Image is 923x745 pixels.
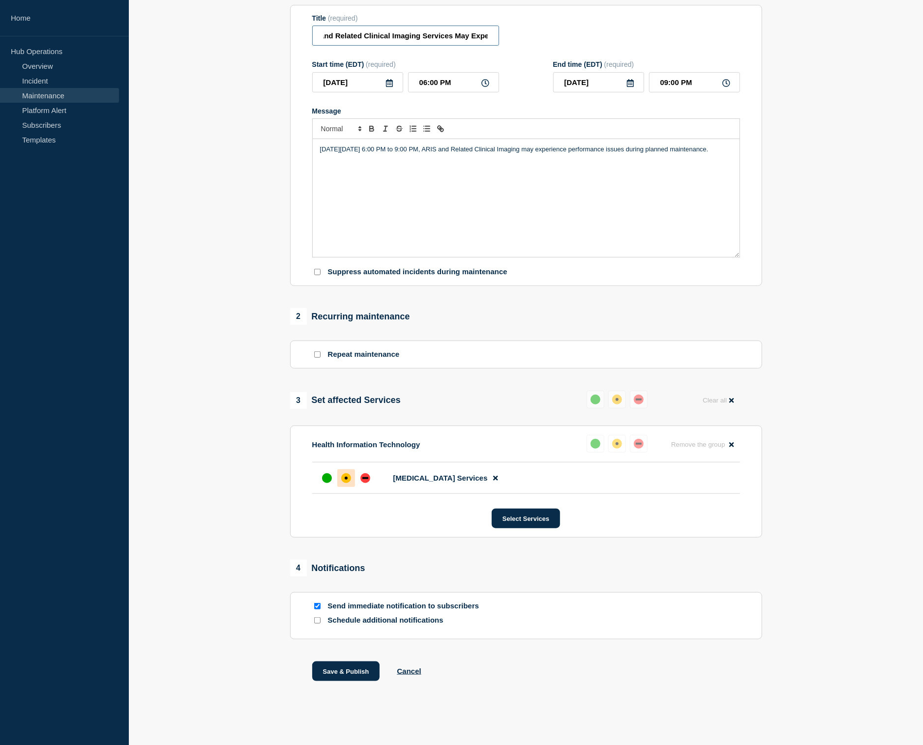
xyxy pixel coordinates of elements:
div: up [591,439,600,449]
div: up [322,473,332,483]
div: Start time (EDT) [312,60,499,68]
div: End time (EDT) [553,60,740,68]
button: Toggle bold text [365,123,379,135]
div: Title [312,14,499,22]
input: YYYY-MM-DD [312,72,403,92]
span: Remove the group [671,441,725,448]
div: affected [612,439,622,449]
div: affected [612,395,622,404]
div: Notifications [290,560,365,576]
input: HH:MM A [408,72,499,92]
button: Select Services [492,509,560,528]
div: Message [313,139,740,257]
button: up [587,391,604,408]
div: Recurring maintenance [290,308,410,325]
button: Clear all [697,391,740,410]
button: affected [608,391,626,408]
button: Toggle bulleted list [420,123,434,135]
span: [MEDICAL_DATA] Services [393,474,488,482]
input: YYYY-MM-DD [553,72,644,92]
div: up [591,395,600,404]
span: 4 [290,560,307,576]
span: (required) [328,14,358,22]
div: down [360,473,370,483]
div: Message [312,107,740,115]
button: Toggle ordered list [406,123,420,135]
button: down [630,391,648,408]
div: affected [341,473,351,483]
button: Toggle italic text [379,123,392,135]
button: Toggle link [434,123,447,135]
div: down [634,395,644,404]
span: (required) [604,60,634,68]
button: Save & Publish [312,661,380,681]
span: 3 [290,392,307,409]
p: Schedule additional notifications [328,616,485,625]
input: HH:MM A [649,72,740,92]
input: Repeat maintenance [314,351,321,358]
button: affected [608,435,626,453]
button: down [630,435,648,453]
p: Suppress automated incidents during maintenance [328,267,507,277]
span: (required) [366,60,396,68]
button: Cancel [397,667,421,675]
div: down [634,439,644,449]
input: Schedule additional notifications [314,617,321,624]
p: Send immediate notification to subscribers [328,602,485,611]
p: Repeat maintenance [328,350,400,359]
p: Health Information Technology [312,440,420,449]
input: Send immediate notification to subscribers [314,603,321,609]
input: Title [312,26,499,46]
div: Set affected Services [290,392,401,409]
span: Font size [317,123,365,135]
button: up [587,435,604,453]
input: Suppress automated incidents during maintenance [314,269,321,275]
button: Toggle strikethrough text [392,123,406,135]
button: Remove the group [665,435,740,454]
p: [DATE][DATE] 6:00 PM to 9:00 PM, ARIS and Related Clinical Imaging may experience performance iss... [320,145,732,154]
span: 2 [290,308,307,325]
